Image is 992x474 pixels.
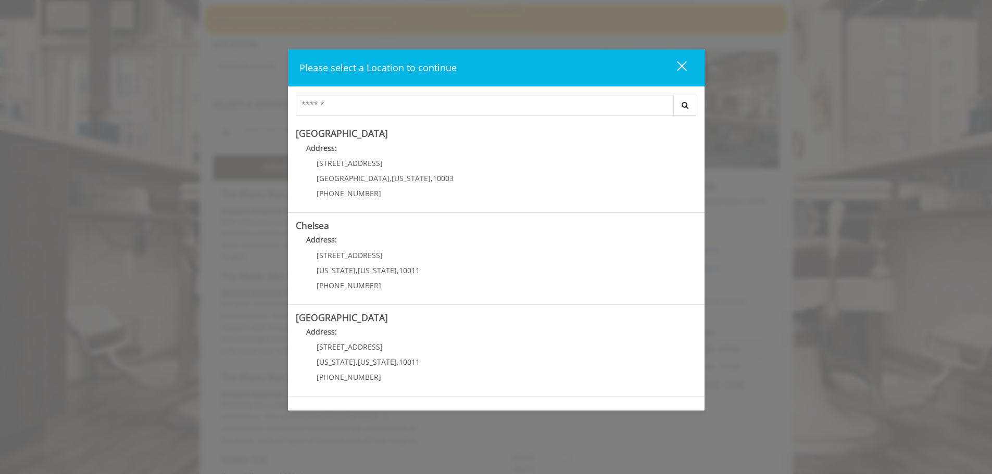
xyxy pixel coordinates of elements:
b: Flatiron [296,403,328,415]
b: Address: [306,143,337,153]
span: [PHONE_NUMBER] [317,280,381,290]
span: [STREET_ADDRESS] [317,250,383,260]
span: [US_STATE] [317,265,356,275]
span: [PHONE_NUMBER] [317,188,381,198]
span: 10003 [433,173,454,183]
input: Search Center [296,95,674,116]
span: [STREET_ADDRESS] [317,342,383,352]
div: close dialog [665,60,686,76]
b: [GEOGRAPHIC_DATA] [296,311,388,324]
span: [STREET_ADDRESS] [317,158,383,168]
span: [PHONE_NUMBER] [317,372,381,382]
span: , [390,173,392,183]
span: , [356,265,358,275]
div: Center Select [296,95,697,121]
span: [US_STATE] [358,265,397,275]
span: , [431,173,433,183]
span: , [356,357,358,367]
i: Search button [679,101,691,109]
span: 10011 [399,357,420,367]
span: [GEOGRAPHIC_DATA] [317,173,390,183]
button: close dialog [658,57,693,79]
span: 10011 [399,265,420,275]
span: , [397,357,399,367]
span: [US_STATE] [392,173,431,183]
b: Address: [306,235,337,245]
b: [GEOGRAPHIC_DATA] [296,127,388,139]
b: Address: [306,327,337,337]
span: , [397,265,399,275]
span: [US_STATE] [317,357,356,367]
span: Please select a Location to continue [299,61,457,74]
span: [US_STATE] [358,357,397,367]
b: Chelsea [296,219,329,232]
